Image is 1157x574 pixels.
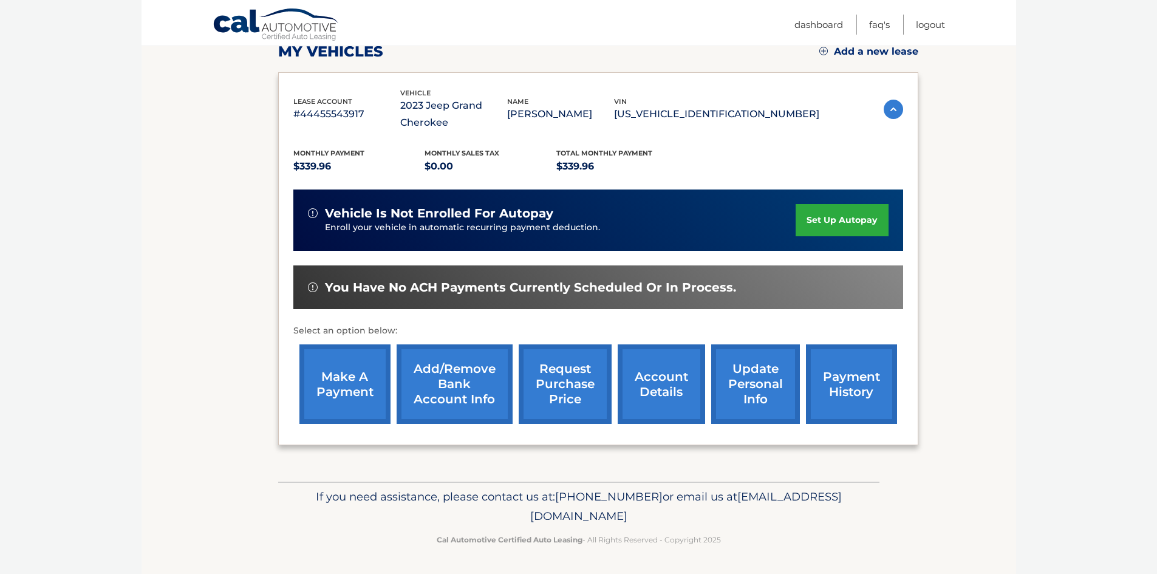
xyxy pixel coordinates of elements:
[916,15,945,35] a: Logout
[293,97,352,106] span: lease account
[507,106,614,123] p: [PERSON_NAME]
[278,43,383,61] h2: my vehicles
[293,106,400,123] p: #44455543917
[555,490,663,504] span: [PHONE_NUMBER]
[299,344,391,424] a: make a payment
[530,490,842,523] span: [EMAIL_ADDRESS][DOMAIN_NAME]
[884,100,903,119] img: accordion-active.svg
[806,344,897,424] a: payment history
[556,149,652,157] span: Total Monthly Payment
[711,344,800,424] a: update personal info
[325,206,553,221] span: vehicle is not enrolled for autopay
[819,46,918,58] a: Add a new lease
[293,324,903,338] p: Select an option below:
[507,97,528,106] span: name
[293,149,364,157] span: Monthly Payment
[794,15,843,35] a: Dashboard
[325,280,736,295] span: You have no ACH payments currently scheduled or in process.
[614,106,819,123] p: [US_VEHICLE_IDENTIFICATION_NUMBER]
[286,533,872,546] p: - All Rights Reserved - Copyright 2025
[293,158,425,175] p: $339.96
[819,47,828,55] img: add.svg
[425,158,556,175] p: $0.00
[796,204,888,236] a: set up autopay
[286,487,872,526] p: If you need assistance, please contact us at: or email us at
[869,15,890,35] a: FAQ's
[400,97,507,131] p: 2023 Jeep Grand Cherokee
[325,221,796,234] p: Enroll your vehicle in automatic recurring payment deduction.
[614,97,627,106] span: vin
[437,535,582,544] strong: Cal Automotive Certified Auto Leasing
[397,344,513,424] a: Add/Remove bank account info
[519,344,612,424] a: request purchase price
[308,208,318,218] img: alert-white.svg
[425,149,499,157] span: Monthly sales Tax
[618,344,705,424] a: account details
[556,158,688,175] p: $339.96
[400,89,431,97] span: vehicle
[308,282,318,292] img: alert-white.svg
[213,8,340,43] a: Cal Automotive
